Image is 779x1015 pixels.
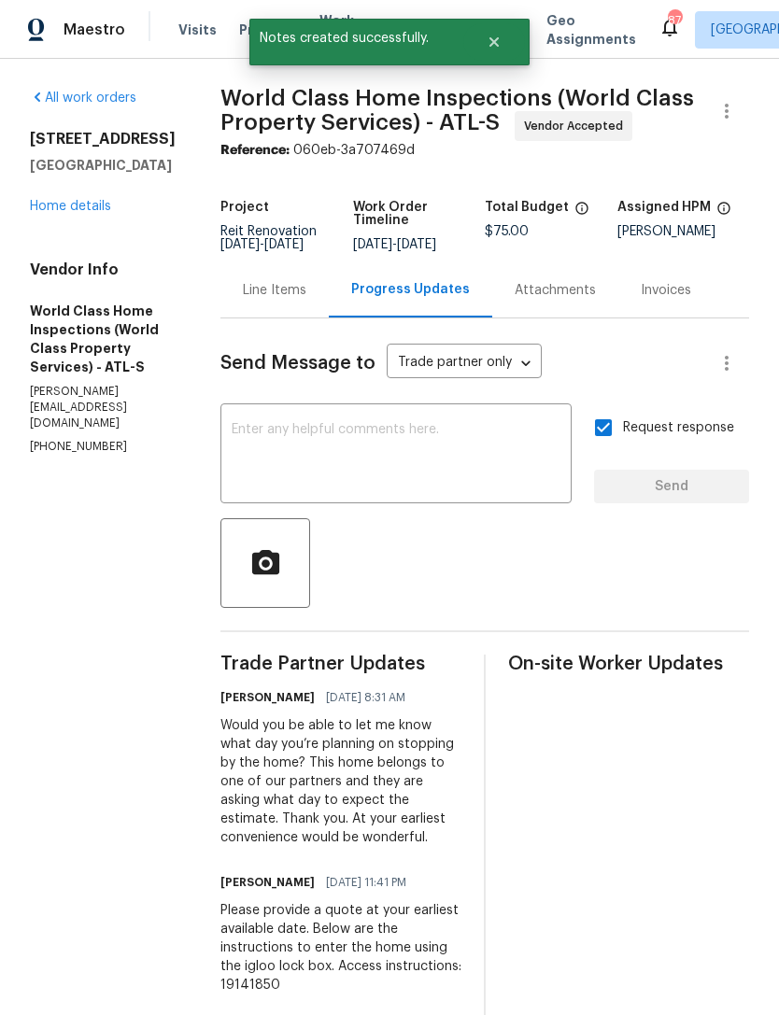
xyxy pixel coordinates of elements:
div: Attachments [515,281,596,300]
b: Reference: [220,144,290,157]
div: Trade partner only [387,348,542,379]
span: [DATE] [397,238,436,251]
span: [DATE] 8:31 AM [326,688,405,707]
p: [PERSON_NAME][EMAIL_ADDRESS][DOMAIN_NAME] [30,384,176,431]
span: On-site Worker Updates [508,655,749,673]
div: 060eb-3a707469d [220,141,749,160]
span: [DATE] [353,238,392,251]
h4: Vendor Info [30,261,176,279]
span: Send Message to [220,354,375,373]
div: Progress Updates [351,280,470,299]
span: - [220,238,304,251]
div: Invoices [641,281,691,300]
button: Close [463,23,525,61]
h6: [PERSON_NAME] [220,688,315,707]
a: All work orders [30,92,136,105]
span: Request response [623,418,734,438]
span: Maestro [64,21,125,39]
span: [DATE] [264,238,304,251]
div: [PERSON_NAME] [617,225,750,238]
h2: [STREET_ADDRESS] [30,130,176,148]
h5: [GEOGRAPHIC_DATA] [30,156,176,175]
span: Trade Partner Updates [220,655,461,673]
span: $75.00 [485,225,529,238]
span: Geo Assignments [546,11,636,49]
span: The total cost of line items that have been proposed by Opendoor. This sum includes line items th... [574,201,589,225]
h6: [PERSON_NAME] [220,873,315,892]
div: Please provide a quote at your earliest available date. Below are the instructions to enter the h... [220,901,461,994]
h5: Assigned HPM [617,201,711,214]
span: Reit Renovation [220,225,317,251]
h5: Project [220,201,269,214]
span: World Class Home Inspections (World Class Property Services) - ATL-S [220,87,694,134]
h5: Work Order Timeline [353,201,486,227]
a: Home details [30,200,111,213]
div: 87 [668,11,681,30]
h5: Total Budget [485,201,569,214]
span: The hpm assigned to this work order. [716,201,731,225]
div: Would you be able to let me know what day you’re planning on stopping by the home? This home belo... [220,716,461,847]
span: Projects [239,21,297,39]
span: Notes created successfully. [249,19,463,58]
span: Work Orders [319,11,367,49]
p: [PHONE_NUMBER] [30,439,176,455]
span: Vendor Accepted [524,117,630,135]
span: [DATE] [220,238,260,251]
h5: World Class Home Inspections (World Class Property Services) - ATL-S [30,302,176,376]
div: Line Items [243,281,306,300]
span: [DATE] 11:41 PM [326,873,406,892]
span: - [353,238,436,251]
span: Visits [178,21,217,39]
